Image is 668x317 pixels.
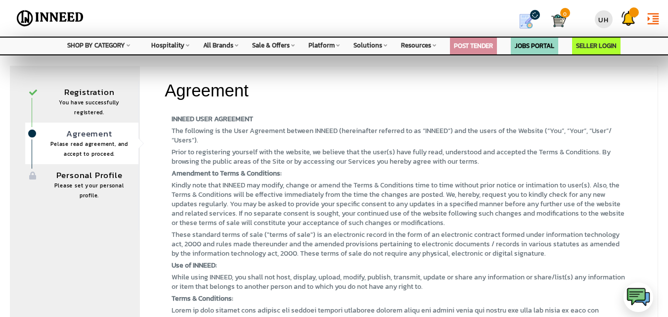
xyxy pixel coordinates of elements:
span: Terms & Conditions: [172,293,233,304]
a: Cart 0 [551,10,558,32]
span: 0 [560,8,570,18]
a: format_indent_increase [641,2,666,33]
span: Pelase read agreement, and accept to proceed. [45,139,134,159]
span: Use of INNEED: [172,260,217,271]
span: While using INNEED, you shall not host, display, upload, modify, publish, transmit, update or sha... [172,272,625,292]
img: Support Tickets [621,11,636,26]
i: format_indent_increase [646,11,661,26]
a: AgreementPelase read agreement, and accept to proceed. [25,123,138,164]
img: logo.png [626,285,651,310]
img: Show My Quotes [519,14,534,29]
a: UH [591,2,616,32]
div: UH [595,10,613,28]
span: These standard terms of sale ("terms of sale") is an electronic record in the form of an electron... [172,229,620,259]
a: my Quotes [508,10,551,33]
span: Amendment to Terms & Conditions: [172,168,282,179]
span: The following is the User Agreement between INNEED (hereinafter referred to as “INNEED”) and the ... [172,126,612,145]
span: INNEED USER AGREEMENT [172,114,253,124]
span: Kindly note that INNEED may modify, change or amend the Terms & Conditions time to time without p... [172,180,624,228]
span: Please set your personal profile. [45,181,134,201]
span: Prior to registering yourself with the website, we believe that the user(s) have fully read, unde... [172,147,611,167]
span: You have successfully registered. [45,98,134,118]
h2: Agreement [165,81,249,103]
img: Cart [551,13,566,28]
a: Personal Profile Please set your personal profile. [25,164,138,206]
img: Inneed.Market [13,6,87,31]
a: Registration You have successfully registered. [25,81,138,123]
a: Support Tickets [616,2,641,29]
